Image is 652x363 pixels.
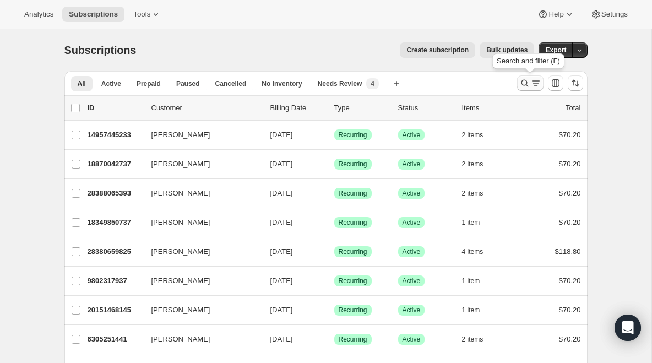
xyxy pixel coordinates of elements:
span: $70.20 [559,277,581,285]
span: $70.20 [559,189,581,197]
span: [DATE] [270,189,293,197]
p: 20151468145 [88,305,143,316]
span: 2 items [462,160,483,169]
span: 1 item [462,306,480,315]
div: Open Intercom Messenger [615,315,641,341]
span: $118.80 [555,247,581,256]
span: Analytics [24,10,53,19]
span: [DATE] [270,277,293,285]
span: [PERSON_NAME] [151,159,210,170]
span: Recurring [339,189,367,198]
span: Cancelled [215,79,247,88]
button: Customize table column order and visibility [548,75,563,91]
button: [PERSON_NAME] [145,301,255,319]
button: Help [531,7,581,22]
span: 2 items [462,189,483,198]
button: [PERSON_NAME] [145,155,255,173]
div: 18870042737[PERSON_NAME][DATE]SuccessRecurringSuccessActive2 items$70.20 [88,156,581,172]
span: [PERSON_NAME] [151,334,210,345]
span: 2 items [462,335,483,344]
span: 1 item [462,218,480,227]
button: 1 item [462,215,492,230]
button: [PERSON_NAME] [145,126,255,144]
span: Recurring [339,335,367,344]
span: [PERSON_NAME] [151,217,210,228]
span: Recurring [339,277,367,285]
p: 14957445233 [88,129,143,140]
button: 2 items [462,156,496,172]
span: 1 item [462,277,480,285]
span: [DATE] [270,218,293,226]
span: Active [403,335,421,344]
p: 28388065393 [88,188,143,199]
span: $70.20 [559,160,581,168]
button: [PERSON_NAME] [145,331,255,348]
span: [PERSON_NAME] [151,305,210,316]
p: 6305251441 [88,334,143,345]
span: Tools [133,10,150,19]
span: [DATE] [270,306,293,314]
p: 28380659825 [88,246,143,257]
span: Prepaid [137,79,161,88]
p: 18870042737 [88,159,143,170]
span: Recurring [339,218,367,227]
button: 2 items [462,127,496,143]
button: Subscriptions [62,7,124,22]
div: 6305251441[PERSON_NAME][DATE]SuccessRecurringSuccessActive2 items$70.20 [88,332,581,347]
div: 28388065393[PERSON_NAME][DATE]SuccessRecurringSuccessActive2 items$70.20 [88,186,581,201]
span: Subscriptions [64,44,137,56]
span: No inventory [262,79,302,88]
span: Active [403,306,421,315]
button: Export [539,42,573,58]
span: Help [548,10,563,19]
span: $70.20 [559,335,581,343]
button: Create subscription [400,42,475,58]
div: 18349850737[PERSON_NAME][DATE]SuccessRecurringSuccessActive1 item$70.20 [88,215,581,230]
span: [PERSON_NAME] [151,275,210,286]
span: Active [403,247,421,256]
div: Items [462,102,517,113]
div: 14957445233[PERSON_NAME][DATE]SuccessRecurringSuccessActive2 items$70.20 [88,127,581,143]
span: Needs Review [318,79,362,88]
div: 9802317937[PERSON_NAME][DATE]SuccessRecurringSuccessActive1 item$70.20 [88,273,581,289]
button: Analytics [18,7,60,22]
button: [PERSON_NAME] [145,185,255,202]
button: Search and filter results [517,75,544,91]
p: 18349850737 [88,217,143,228]
span: Active [403,277,421,285]
button: Create new view [388,76,405,91]
span: 2 items [462,131,483,139]
span: Bulk updates [486,46,528,55]
span: [DATE] [270,131,293,139]
span: Create subscription [406,46,469,55]
span: Settings [601,10,628,19]
p: Customer [151,102,262,113]
button: [PERSON_NAME] [145,214,255,231]
span: [PERSON_NAME] [151,188,210,199]
button: [PERSON_NAME] [145,272,255,290]
span: Recurring [339,306,367,315]
span: Recurring [339,160,367,169]
button: Settings [584,7,634,22]
span: $70.20 [559,131,581,139]
span: Active [101,79,121,88]
div: Type [334,102,389,113]
div: 20151468145[PERSON_NAME][DATE]SuccessRecurringSuccessActive1 item$70.20 [88,302,581,318]
p: 9802317937 [88,275,143,286]
button: Tools [127,7,168,22]
span: All [78,79,86,88]
span: Active [403,189,421,198]
span: [PERSON_NAME] [151,129,210,140]
span: [PERSON_NAME] [151,246,210,257]
button: 1 item [462,273,492,289]
button: 2 items [462,332,496,347]
span: Active [403,218,421,227]
span: $70.20 [559,218,581,226]
span: [DATE] [270,247,293,256]
span: 4 [371,79,374,88]
p: ID [88,102,143,113]
span: Export [545,46,566,55]
p: Billing Date [270,102,325,113]
span: Recurring [339,247,367,256]
button: Bulk updates [480,42,534,58]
